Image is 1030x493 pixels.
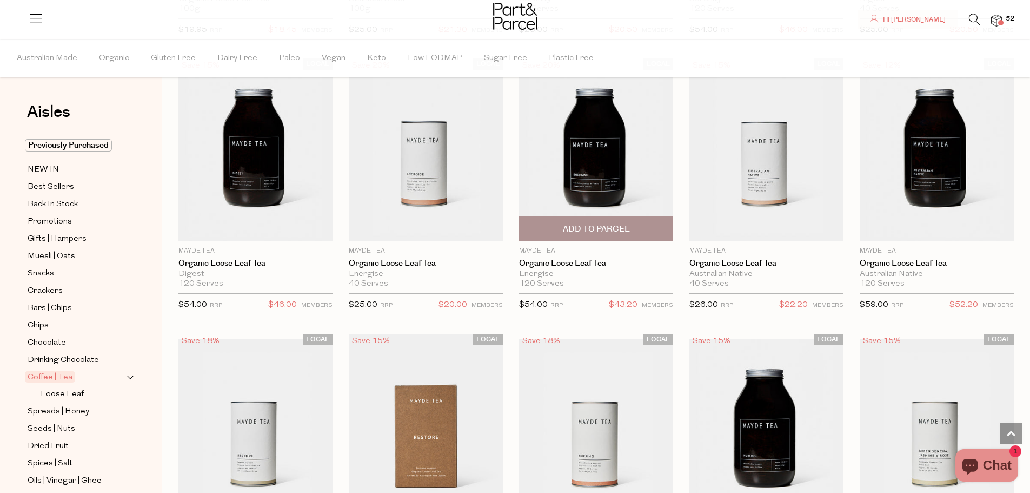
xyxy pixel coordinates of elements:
a: Previously Purchased [28,139,126,152]
div: Save 15% [860,334,904,349]
span: Paleo [279,40,300,77]
span: Previously Purchased [25,139,112,152]
a: Coffee | Tea [28,371,126,384]
span: $46.00 [268,298,297,312]
small: MEMBERS [642,303,673,308]
span: Dairy Free [217,40,257,77]
div: Energise [349,269,503,279]
span: Plastic Free [549,40,594,77]
span: Crackers [28,285,63,298]
a: Promotions [28,215,126,228]
span: $54.00 [178,301,207,309]
span: Muesli | Oats [28,250,75,263]
span: Coffee | Tea [25,371,75,383]
span: Hi [PERSON_NAME] [880,15,946,24]
span: NEW IN [28,163,59,176]
span: LOCAL [643,334,673,345]
p: Mayde Tea [178,246,333,256]
span: LOCAL [984,334,1014,345]
button: Expand/Collapse Coffee | Tea [127,371,134,384]
span: LOCAL [303,334,333,345]
a: Seeds | Nuts [28,422,126,436]
span: Loose Leaf [41,388,84,401]
span: Vegan [322,40,345,77]
span: Bars | Chips [28,302,72,315]
a: Organic Loose Leaf Tea [349,259,503,268]
span: LOCAL [814,334,843,345]
span: $54.00 [519,301,548,309]
span: Dried Fruit [28,440,69,453]
span: 40 Serves [689,279,729,289]
div: Australian Native [689,269,843,279]
div: Digest [178,269,333,279]
span: Gifts | Hampers [28,233,87,246]
img: Part&Parcel [493,3,537,30]
p: Mayde Tea [860,246,1014,256]
span: Spices | Salt [28,457,72,470]
span: 120 Serves [178,279,223,289]
span: 120 Serves [860,279,905,289]
a: Snacks [28,267,126,280]
span: Add To Parcel [563,224,630,235]
span: Snacks [28,267,54,280]
span: Keto [367,40,386,77]
p: Mayde Tea [349,246,503,256]
span: Spreads | Honey [28,405,89,418]
img: Organic Loose Leaf Tea [349,58,503,240]
a: Muesli | Oats [28,249,126,263]
small: MEMBERS [982,303,1014,308]
span: $59.00 [860,301,888,309]
a: Organic Loose Leaf Tea [178,259,333,268]
span: Seeds | Nuts [28,423,75,436]
a: Chips [28,319,126,332]
img: Organic Loose Leaf Tea [519,58,673,240]
div: Save 15% [349,334,393,349]
small: RRP [891,303,903,308]
a: Best Sellers [28,180,126,194]
span: 52 [1003,14,1017,24]
span: Low FODMAP [408,40,462,77]
a: Loose Leaf [41,387,126,401]
div: Save 18% [178,334,223,349]
span: 120 Serves [519,279,564,289]
span: $52.20 [949,298,978,312]
small: RRP [550,303,563,308]
span: LOCAL [473,334,503,345]
a: Spreads | Honey [28,405,126,418]
img: Organic Loose Leaf Tea [860,58,1014,240]
span: $26.00 [689,301,718,309]
a: Organic Loose Leaf Tea [860,259,1014,268]
a: Dried Fruit [28,439,126,453]
span: 40 Serves [349,279,388,289]
div: Save 15% [689,334,734,349]
span: Chips [28,319,49,332]
span: $43.20 [609,298,637,312]
button: Add To Parcel [519,216,673,241]
a: Spices | Salt [28,457,126,470]
a: Bars | Chips [28,301,126,315]
span: Chocolate [28,337,66,350]
p: Mayde Tea [689,246,843,256]
span: Organic [99,40,129,77]
div: Energise [519,269,673,279]
span: Best Sellers [28,181,74,194]
small: MEMBERS [471,303,503,308]
a: Drinking Chocolate [28,353,126,367]
span: $20.00 [438,298,467,312]
div: Save 18% [519,334,563,349]
span: Gluten Free [151,40,196,77]
div: Australian Native [860,269,1014,279]
span: $25.00 [349,301,377,309]
img: Organic Loose Leaf Tea [178,58,333,240]
span: Oils | Vinegar | Ghee [28,475,102,488]
a: Aisles [27,104,70,131]
span: Aisles [27,100,70,124]
span: Australian Made [17,40,77,77]
a: NEW IN [28,163,126,176]
a: Chocolate [28,336,126,350]
span: $22.20 [779,298,808,312]
span: Promotions [28,215,72,228]
span: Drinking Chocolate [28,354,99,367]
a: Back In Stock [28,198,126,211]
span: Back In Stock [28,198,78,211]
